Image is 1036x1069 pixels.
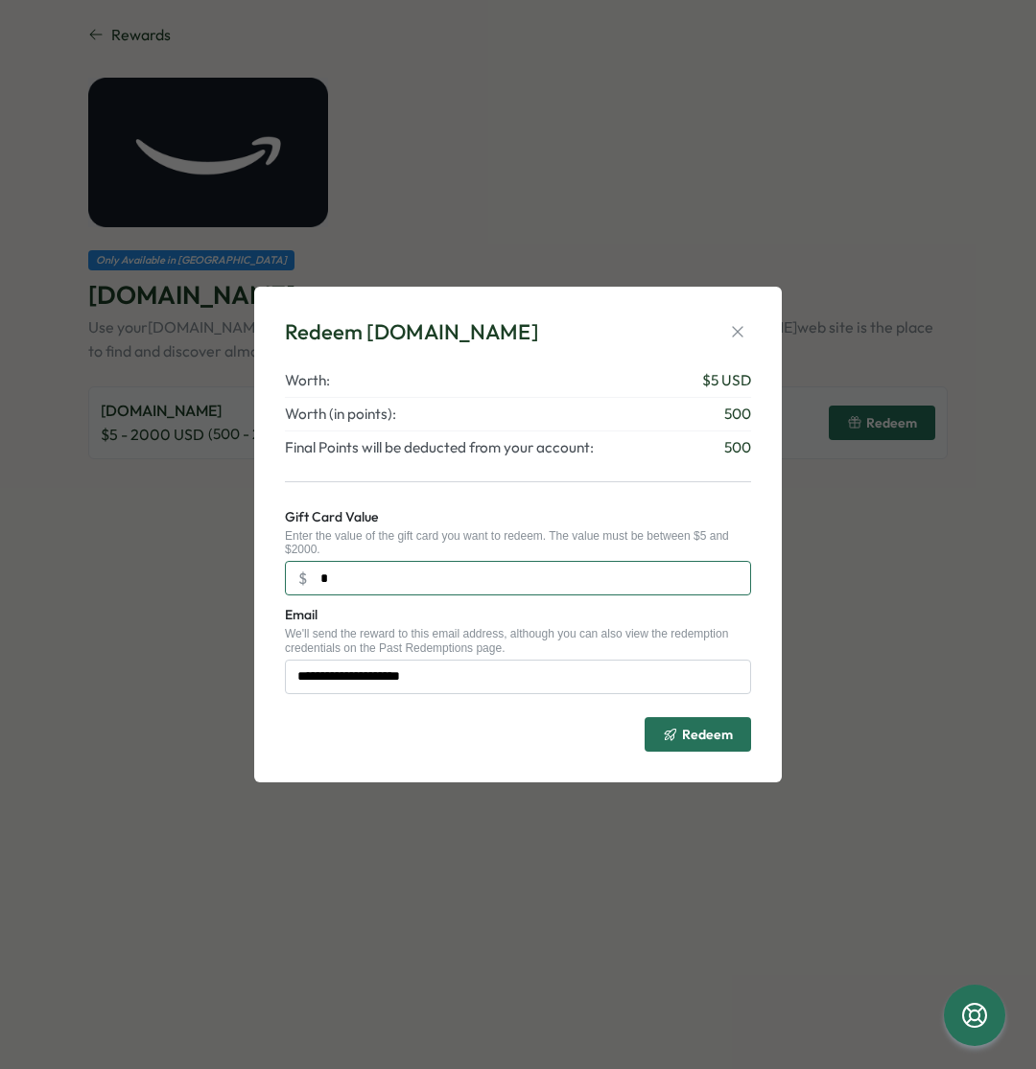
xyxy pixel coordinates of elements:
span: $ 5 USD [702,370,751,391]
span: Final Points will be deducted from your account: [285,437,594,458]
button: Redeem [645,717,751,752]
label: Email [285,605,318,626]
span: 500 [724,404,751,425]
span: Worth: [285,370,330,391]
span: Redeem [682,728,733,741]
span: Worth (in points): [285,404,396,425]
div: Redeem [DOMAIN_NAME] [285,317,539,347]
div: Enter the value of the gift card you want to redeem. The value must be between $5 and $2000. [285,529,751,557]
label: Gift Card Value [285,507,378,528]
div: We'll send the reward to this email address, although you can also view the redemption credential... [285,627,751,655]
span: 500 [724,437,751,458]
